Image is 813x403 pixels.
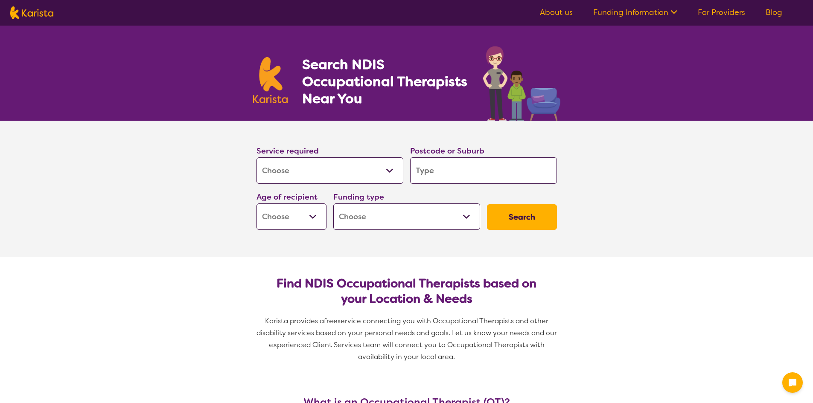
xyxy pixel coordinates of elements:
a: Blog [766,7,782,17]
label: Funding type [333,192,384,202]
a: For Providers [698,7,745,17]
img: Karista logo [10,6,53,19]
h1: Search NDIS Occupational Therapists Near You [302,56,468,107]
label: Service required [256,146,319,156]
label: Age of recipient [256,192,318,202]
span: Karista provides a [265,316,324,325]
button: Search [487,204,557,230]
span: service connecting you with Occupational Therapists and other disability services based on your p... [256,316,559,361]
a: Funding Information [593,7,677,17]
img: Karista logo [253,57,288,103]
a: About us [540,7,573,17]
img: occupational-therapy [483,46,560,121]
span: free [324,316,338,325]
h2: Find NDIS Occupational Therapists based on your Location & Needs [263,276,550,307]
label: Postcode or Suburb [410,146,484,156]
input: Type [410,157,557,184]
